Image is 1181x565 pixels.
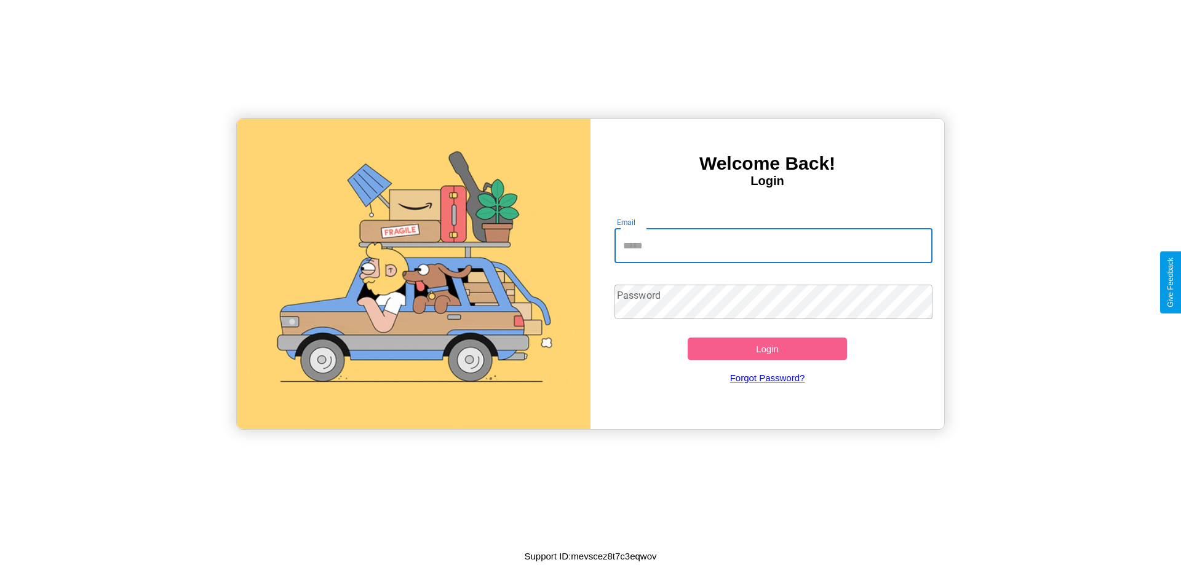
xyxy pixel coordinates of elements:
[608,360,927,395] a: Forgot Password?
[1166,258,1175,307] div: Give Feedback
[524,548,656,564] p: Support ID: mevscez8t7c3eqwov
[688,338,847,360] button: Login
[237,119,590,429] img: gif
[617,217,636,227] label: Email
[590,153,944,174] h3: Welcome Back!
[590,174,944,188] h4: Login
